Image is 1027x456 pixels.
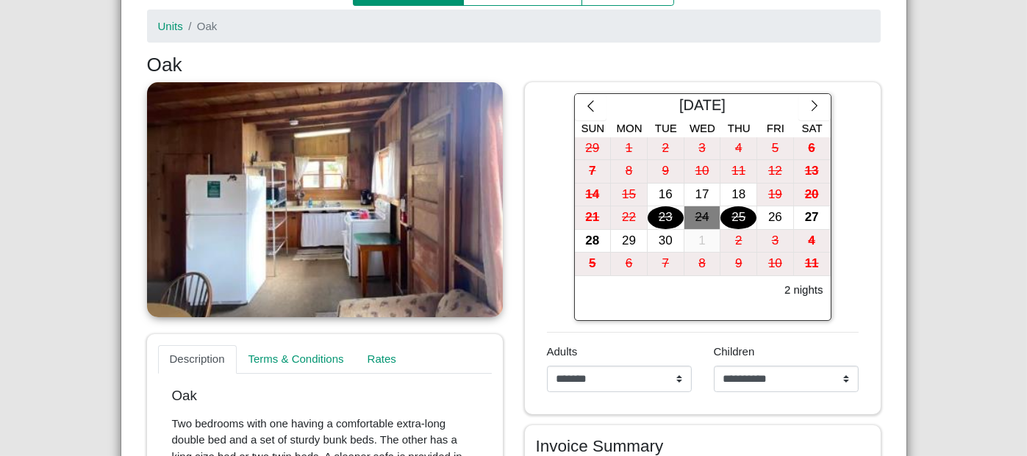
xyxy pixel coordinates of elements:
[720,206,756,229] div: 25
[794,253,831,276] button: 11
[720,230,756,253] div: 2
[757,206,793,229] div: 26
[794,206,830,229] div: 27
[720,137,756,160] div: 4
[720,184,756,206] div: 18
[684,184,720,206] div: 17
[757,253,794,276] button: 10
[720,184,757,207] button: 18
[611,137,647,160] div: 1
[172,388,478,405] p: Oak
[648,160,684,183] div: 9
[648,206,684,229] div: 23
[794,230,830,253] div: 4
[720,253,756,275] div: 9
[794,253,830,275] div: 11
[720,230,757,253] button: 2
[720,253,757,276] button: 9
[794,137,830,160] div: 6
[720,160,756,183] div: 11
[684,137,720,160] div: 3
[575,253,612,276] button: 5
[582,122,605,134] span: Sun
[575,230,611,253] div: 28
[720,137,757,161] button: 4
[757,160,794,184] button: 12
[611,230,647,253] div: 29
[684,137,721,161] button: 3
[575,184,611,206] div: 14
[794,206,831,230] button: 27
[655,122,677,134] span: Tue
[794,160,831,184] button: 13
[584,99,598,113] svg: chevron left
[767,122,784,134] span: Fri
[757,206,794,230] button: 26
[611,253,648,276] button: 6
[798,94,830,120] button: chevron right
[648,230,684,253] button: 30
[684,160,721,184] button: 10
[575,206,611,229] div: 21
[575,184,612,207] button: 14
[606,94,799,120] div: [DATE]
[617,122,643,134] span: Mon
[547,345,578,358] span: Adults
[684,230,720,253] div: 1
[237,345,356,374] a: Terms & Conditions
[684,184,721,207] button: 17
[575,137,612,161] button: 29
[575,230,612,253] button: 28
[808,99,822,113] svg: chevron right
[794,184,830,206] div: 20
[611,184,647,206] div: 15
[757,253,793,275] div: 10
[784,283,823,297] h6: 2 nights
[611,206,648,230] button: 22
[648,137,684,161] button: 2
[611,230,648,253] button: 29
[794,137,831,161] button: 6
[794,230,831,253] button: 4
[648,184,684,207] button: 16
[684,160,720,183] div: 10
[757,230,793,253] div: 3
[714,345,755,358] span: Children
[575,253,611,275] div: 5
[802,122,823,134] span: Sat
[648,253,684,276] button: 7
[575,137,611,160] div: 29
[611,253,647,275] div: 6
[158,20,183,32] a: Units
[757,230,794,253] button: 3
[757,184,793,206] div: 19
[356,345,408,374] a: Rates
[611,137,648,161] button: 1
[684,253,721,276] button: 8
[611,206,647,229] div: 22
[684,206,721,230] button: 24
[794,160,830,183] div: 13
[684,206,720,229] div: 24
[690,122,715,134] span: Wed
[611,160,648,184] button: 8
[684,230,721,253] button: 1
[147,54,881,77] h3: Oak
[720,206,757,230] button: 25
[648,206,684,230] button: 23
[648,160,684,184] button: 9
[794,184,831,207] button: 20
[575,94,606,120] button: chevron left
[575,206,612,230] button: 21
[611,184,648,207] button: 15
[648,137,684,160] div: 2
[728,122,751,134] span: Thu
[648,230,684,253] div: 30
[575,160,611,183] div: 7
[575,160,612,184] button: 7
[757,160,793,183] div: 12
[684,253,720,275] div: 8
[757,184,794,207] button: 19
